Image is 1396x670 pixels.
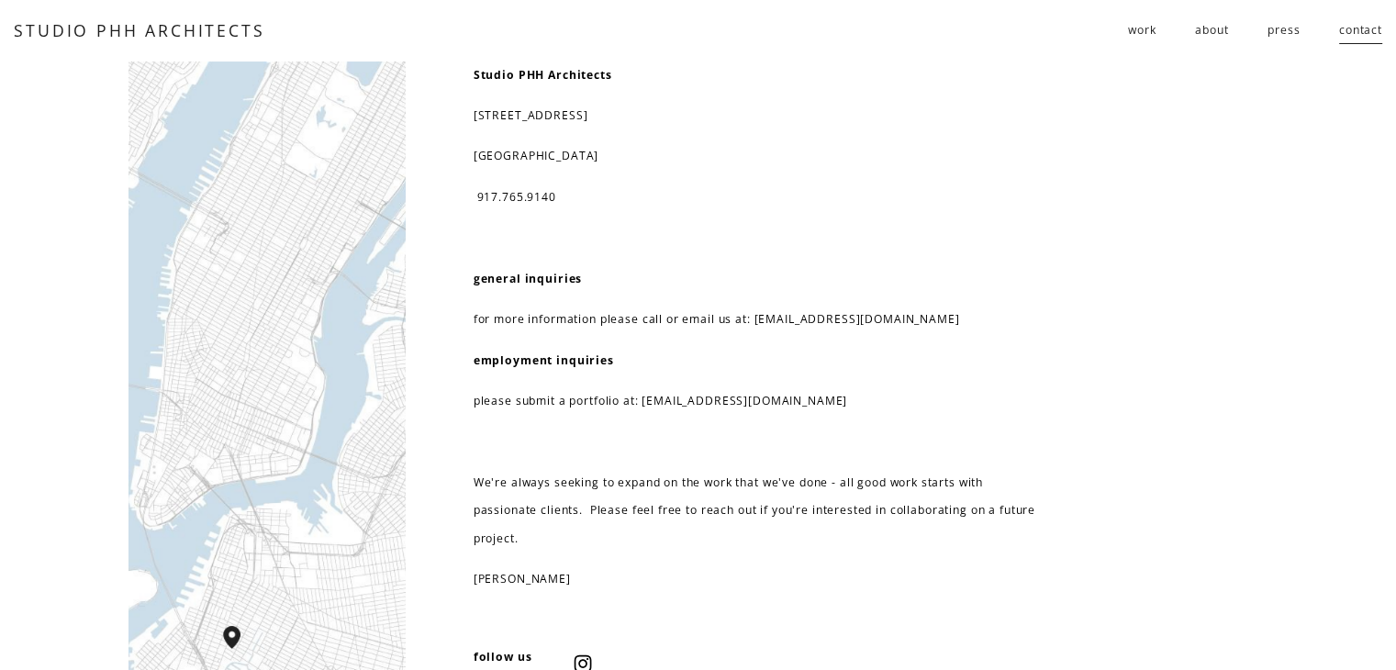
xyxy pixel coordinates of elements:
[1195,16,1228,46] a: about
[474,67,612,83] strong: Studio PHH Architects
[474,102,1038,129] p: [STREET_ADDRESS]
[1339,16,1382,46] a: contact
[474,649,532,664] strong: follow us
[474,306,1038,333] p: for more information please call or email us at: [EMAIL_ADDRESS][DOMAIN_NAME]
[1128,16,1156,46] a: folder dropdown
[474,142,1038,170] p: [GEOGRAPHIC_DATA]
[1128,17,1156,44] span: work
[474,565,1038,593] p: [PERSON_NAME]
[474,184,1038,211] p: 917.765.9140
[14,19,264,41] a: STUDIO PHH ARCHITECTS
[474,352,614,368] strong: employment inquiries
[1268,16,1300,46] a: press
[474,469,1038,553] p: We're always seeking to expand on the work that we've done - all good work starts with passionate...
[474,387,1038,415] p: please submit a portfolio at: [EMAIL_ADDRESS][DOMAIN_NAME]
[474,271,583,286] strong: general inquiries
